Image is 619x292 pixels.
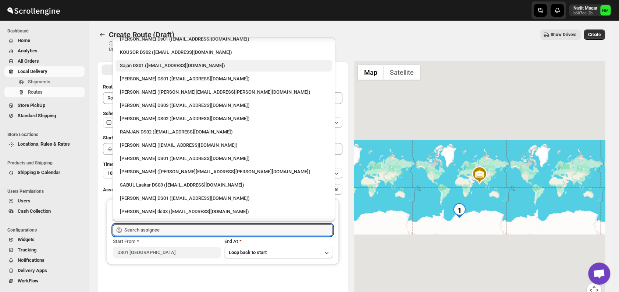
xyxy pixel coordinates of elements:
[113,45,335,58] li: KOUSOR DS02 (xivebi6567@decodewp.com)
[588,32,601,38] span: Create
[588,263,610,285] div: Open chat
[18,69,47,74] span: Local Delivery
[113,85,335,98] li: Narjit Magar (narjit.magar@home-run.co)
[224,238,332,245] div: End At
[7,188,85,194] span: Users Permissions
[18,198,31,204] span: Users
[602,8,609,13] text: NM
[120,128,328,136] div: RAMJAN DS02 ([EMAIL_ADDRESS][DOMAIN_NAME])
[124,224,333,236] input: Search assignee
[4,245,85,255] button: Tracking
[600,5,611,15] span: Narjit Magar
[109,30,174,39] span: Create Route (Draft)
[18,141,70,147] span: Locations, Rules & Rates
[103,187,123,192] span: Assign to
[540,29,581,40] button: Show Drivers
[103,117,342,128] button: [DATE]|[DATE]
[18,170,60,175] span: Shipping & Calendar
[28,89,43,95] span: Routes
[109,41,225,52] p: ⓘ Shipments can also be added from Shipments menu Unrouted tab
[4,276,85,286] button: WorkFlow
[18,278,39,284] span: WorkFlow
[18,102,45,108] span: Store PickUp
[4,234,85,245] button: Widgets
[4,265,85,276] button: Delivery Apps
[120,221,328,229] div: [PERSON_NAME] DS01 ([EMAIL_ADDRESS][DOMAIN_NAME])
[584,29,605,40] button: Create
[103,161,133,167] span: Time Per Stop
[113,204,335,218] li: Abdul Ahmed Laskar ds03 (dofesex377@dextrago.com)
[113,138,335,151] li: Satish kumar veera (tehaxi9762@chaublog.com)
[18,208,51,214] span: Cash Collection
[113,32,335,45] li: Sourab Ghosh Ds01 (xadira4890@asimarif.com)
[6,1,61,20] img: ScrollEngine
[113,239,135,244] span: Start From
[120,181,328,189] div: SABUL Laakar DS03 ([EMAIL_ADDRESS][DOMAIN_NAME])
[103,168,342,178] button: 10 minutes
[306,187,338,192] span: Add More Driver
[107,170,129,176] span: 10 minutes
[7,28,85,34] span: Dashboard
[573,11,597,15] p: b607ea-2b
[120,49,328,56] div: KOUSOR DS02 ([EMAIL_ADDRESS][DOMAIN_NAME])
[4,167,85,178] button: Shipping & Calendar
[569,4,611,16] button: User menu
[18,38,30,43] span: Home
[28,79,50,84] span: Shipments
[4,87,85,97] button: Routes
[120,35,328,43] div: [PERSON_NAME] Ds01 ([EMAIL_ADDRESS][DOMAIN_NAME])
[120,142,328,149] div: [PERSON_NAME] ([EMAIL_ADDRESS][DOMAIN_NAME])
[18,268,47,273] span: Delivery Apps
[120,195,328,202] div: [PERSON_NAME] DS01 ([EMAIL_ADDRESS][DOMAIN_NAME])
[4,206,85,216] button: Cash Collection
[113,178,335,191] li: SABUL Laakar DS03 (pokogin390@dextrago.com)
[120,75,328,83] div: [PERSON_NAME] DS01 ([EMAIL_ADDRESS][DOMAIN_NAME])
[120,155,328,162] div: [PERSON_NAME] DS01 ([EMAIL_ADDRESS][DOMAIN_NAME])
[120,88,328,96] div: [PERSON_NAME] ([PERSON_NAME][EMAIL_ADDRESS][PERSON_NAME][DOMAIN_NAME])
[4,139,85,149] button: Locations, Rules & Rates
[113,191,335,204] li: Kousar Khan DS01 (kifikak673@cspaus.com)
[18,48,38,53] span: Analytics
[18,257,45,263] span: Notifications
[120,102,328,109] div: [PERSON_NAME] DS03 ([EMAIL_ADDRESS][DOMAIN_NAME])
[4,255,85,265] button: Notifications
[120,208,328,215] div: [PERSON_NAME] ds03 ([EMAIL_ADDRESS][DOMAIN_NAME])
[120,168,328,175] div: [PERSON_NAME] ([PERSON_NAME][EMAIL_ADDRESS][PERSON_NAME][DOMAIN_NAME])
[4,35,85,46] button: Home
[113,164,335,178] li: Romil Seth (romil.seth@home-run.co)
[113,72,335,85] li: Jubed DS01 (gedoc78193@dariolo.com)
[7,132,85,138] span: Store Locations
[113,58,335,72] li: Sajan DS01 (lofadat883@coderdir.com)
[384,65,420,80] button: Show satellite imagery
[103,111,132,116] span: Scheduled for
[102,65,222,75] button: All Route Options
[573,5,597,11] p: Narjit Magar
[7,227,85,233] span: Configurations
[113,111,335,125] li: MOSTUFA DS02 (laget84182@euleina.com)
[358,65,384,80] button: Show street map
[103,135,161,140] span: Start Location (Warehouse)
[103,92,342,104] input: Eg: Bengaluru Route
[113,98,335,111] li: Mohim uddin DS03 (veyanal843@bizmud.com)
[18,58,39,64] span: All Orders
[4,46,85,56] button: Analytics
[103,84,129,90] span: Route Name
[18,113,56,118] span: Standard Shipping
[4,77,85,87] button: Shipments
[113,151,335,164] li: Saharul DS01 (yedesam921@cavoyar.com)
[452,203,467,218] div: 1
[4,196,85,206] button: Users
[4,56,85,66] button: All Orders
[224,247,332,258] button: Loop back to start
[120,62,328,69] div: Sajan DS01 ([EMAIL_ADDRESS][DOMAIN_NAME])
[97,29,107,40] button: Routes
[113,125,335,138] li: RAMJAN DS02 (rixatoc168@evoxury.com)
[18,247,36,253] span: Tracking
[229,250,267,255] span: Loop back to start
[18,237,35,242] span: Widgets
[120,115,328,122] div: [PERSON_NAME] DS02 ([EMAIL_ADDRESS][DOMAIN_NAME])
[551,32,576,38] span: Show Drivers
[113,218,335,231] li: Afrid Khan DS01 (xiyipoc303@certve.com)
[7,160,85,166] span: Products and Shipping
